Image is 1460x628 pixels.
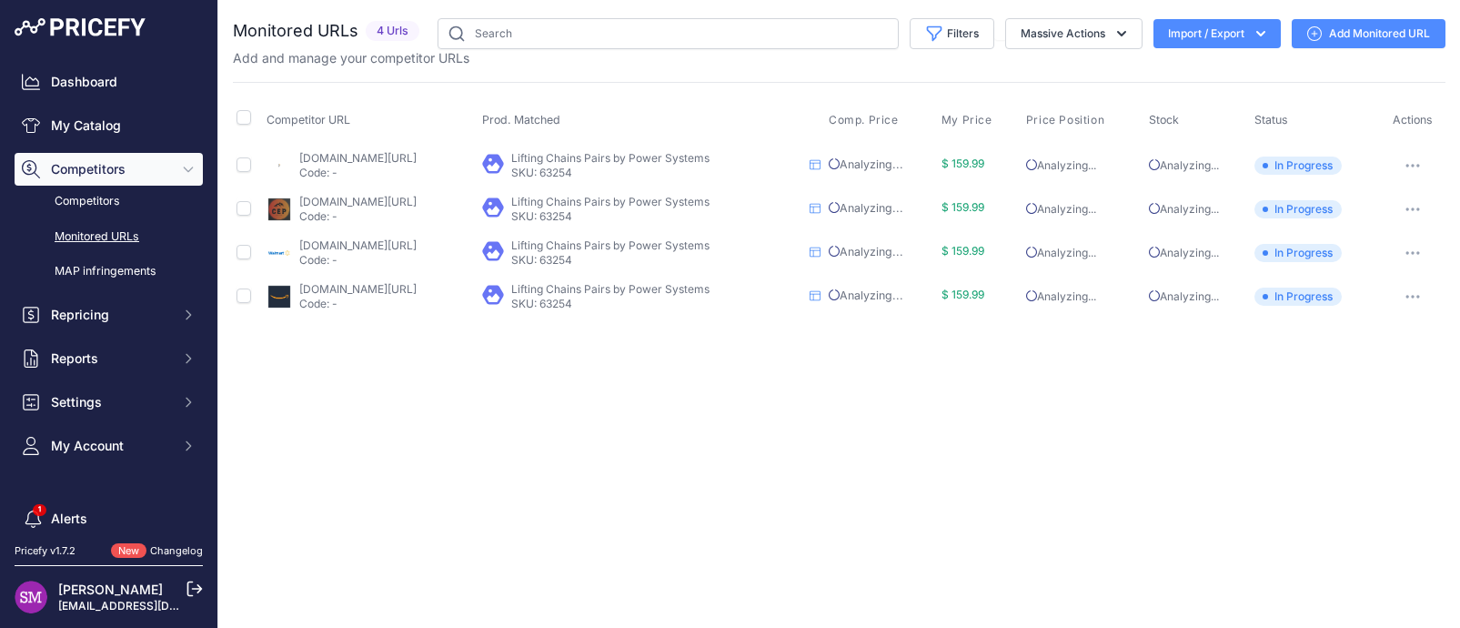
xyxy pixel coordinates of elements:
span: In Progress [1254,200,1342,218]
span: Analyzing... [829,157,903,171]
span: Analyzing... [829,201,903,215]
p: SKU: 63254 [511,253,802,268]
button: Massive Actions [1005,18,1143,49]
img: Pricefy Logo [15,18,146,36]
p: Code: - [299,253,417,268]
p: Code: - [299,166,417,180]
button: Import / Export [1153,19,1281,48]
a: [PERSON_NAME] [58,582,163,597]
span: Competitors [51,160,170,178]
span: Price Position [1026,113,1104,127]
span: $ 159.99 [941,244,984,258]
span: Analyzing... [829,289,903,302]
a: Alerts [15,502,203,535]
span: New [111,543,146,559]
span: Comp. Price [829,113,899,127]
span: My Price [941,113,992,127]
p: Analyzing... [1026,246,1142,260]
span: $ 159.99 [941,200,984,214]
button: Reports [15,342,203,375]
p: Code: - [299,297,417,311]
span: $ 159.99 [941,288,984,301]
p: Analyzing... [1149,289,1247,304]
p: Analyzing... [1026,202,1142,217]
button: Price Position [1026,113,1108,127]
p: Analyzing... [1026,158,1142,173]
p: Analyzing... [1149,202,1247,217]
span: 4 Urls [366,21,419,42]
span: My Account [51,437,170,455]
span: Lifting Chains Pairs by Power Systems [511,151,710,165]
p: Analyzing... [1149,158,1247,173]
p: Add and manage your competitor URLs [233,49,469,67]
h2: Monitored URLs [233,18,358,44]
span: Lifting Chains Pairs by Power Systems [511,195,710,208]
span: Settings [51,393,170,411]
input: Search [438,18,899,49]
span: In Progress [1254,157,1342,175]
p: SKU: 63254 [511,297,802,311]
a: [DOMAIN_NAME][URL] [299,238,417,252]
span: Repricing [51,306,170,324]
span: Status [1254,113,1288,127]
button: Competitors [15,153,203,186]
span: Lifting Chains Pairs by Power Systems [511,238,710,252]
span: In Progress [1254,244,1342,262]
button: Repricing [15,299,203,331]
nav: Sidebar [15,66,203,604]
a: [DOMAIN_NAME][URL] [299,282,417,296]
a: [DOMAIN_NAME][URL] [299,195,417,208]
p: Analyzing... [1026,289,1142,304]
a: [DOMAIN_NAME][URL] [299,151,417,165]
div: Pricefy v1.7.2 [15,543,76,559]
a: Monitored URLs [15,221,203,253]
span: Reports [51,349,170,368]
span: In Progress [1254,288,1342,306]
button: My Account [15,430,203,462]
a: [EMAIL_ADDRESS][DOMAIN_NAME] [58,599,248,613]
p: SKU: 63254 [511,166,802,180]
button: Comp. Price [829,113,902,127]
span: Stock [1149,113,1179,127]
span: Competitor URL [267,113,350,127]
p: Code: - [299,209,417,224]
a: My Catalog [15,109,203,142]
button: My Price [941,113,996,127]
button: Filters [910,18,994,49]
p: Analyzing... [1149,246,1247,260]
a: Changelog [150,544,203,557]
a: Competitors [15,186,203,218]
span: Analyzing... [829,245,903,258]
span: Prod. Matched [482,113,560,127]
button: Settings [15,386,203,419]
span: Actions [1393,113,1433,127]
span: $ 159.99 [941,157,984,170]
a: MAP infringements [15,256,203,288]
a: Dashboard [15,66,203,98]
a: Add Monitored URL [1292,19,1445,48]
p: SKU: 63254 [511,209,802,224]
span: Lifting Chains Pairs by Power Systems [511,282,710,296]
